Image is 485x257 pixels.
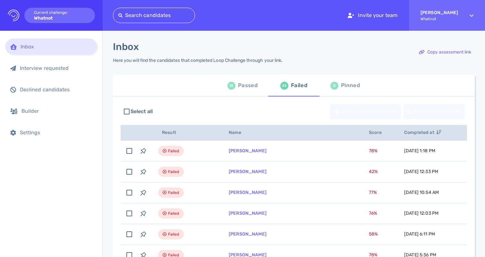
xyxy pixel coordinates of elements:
[404,148,435,153] span: [DATE] 1:18 PM
[20,65,92,71] div: Interview requested
[330,104,401,119] button: Send interview request
[227,82,235,90] div: 12
[280,82,288,90] div: 33
[369,211,377,216] span: 76 %
[421,17,458,21] span: Whatnot
[229,211,267,216] a: [PERSON_NAME]
[229,231,267,237] a: [PERSON_NAME]
[369,148,378,153] span: 78 %
[229,169,267,174] a: [PERSON_NAME]
[415,45,475,60] button: Copy assessment link
[20,87,92,93] div: Declined candidates
[404,169,438,174] span: [DATE] 12:33 PM
[341,81,360,90] div: Pinned
[369,190,377,195] span: 77 %
[113,41,139,53] h1: Inbox
[369,231,378,237] span: 58 %
[238,81,258,90] div: Passed
[369,130,389,135] span: Score
[150,125,221,141] th: Result
[20,129,92,136] div: Settings
[229,148,267,153] a: [PERSON_NAME]
[404,104,464,119] div: Decline candidates
[21,44,92,50] div: Inbox
[229,130,249,135] span: Name
[404,190,439,195] span: [DATE] 10:54 AM
[404,231,435,237] span: [DATE] 6:11 PM
[291,81,307,90] div: Failed
[168,147,179,155] span: Failed
[229,190,267,195] a: [PERSON_NAME]
[168,210,179,217] span: Failed
[369,169,378,174] span: 42 %
[330,104,401,119] div: Send interview request
[168,230,179,238] span: Failed
[421,10,458,15] strong: [PERSON_NAME]
[113,58,283,63] div: Here you will find the candidates that completed Loop Challenge through your link.
[168,168,179,176] span: Failed
[330,82,338,90] div: 0
[168,189,179,196] span: Failed
[21,108,92,114] div: Builder
[404,211,438,216] span: [DATE] 12:03 PM
[404,130,441,135] span: Completed at
[131,108,153,115] span: Select all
